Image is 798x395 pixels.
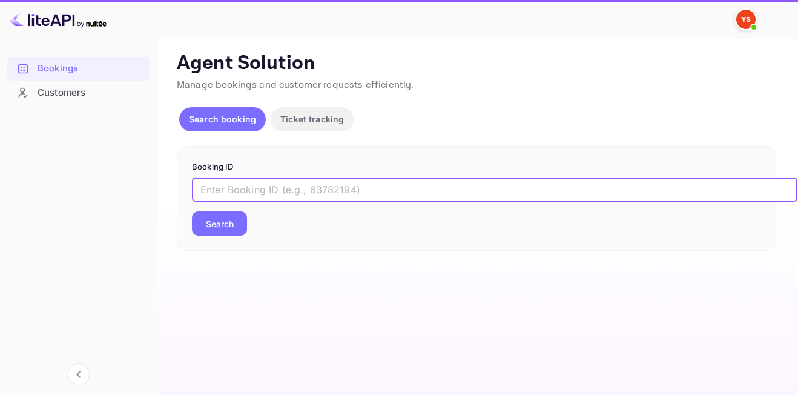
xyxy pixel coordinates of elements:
p: Agent Solution [177,51,776,76]
input: Enter Booking ID (e.g., 63782194) [192,178,797,202]
div: Customers [7,81,150,105]
button: Search [192,211,247,236]
p: Booking ID [192,161,761,173]
div: Bookings [7,57,150,81]
img: LiteAPI logo [10,10,107,29]
a: Bookings [7,57,150,79]
span: Manage bookings and customer requests efficiently. [177,79,414,91]
p: Search booking [189,113,256,125]
div: Customers [38,86,143,100]
div: Bookings [38,62,143,76]
img: Yandex Support [736,10,756,29]
a: Customers [7,81,150,104]
p: Ticket tracking [280,113,344,125]
button: Collapse navigation [68,363,90,385]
